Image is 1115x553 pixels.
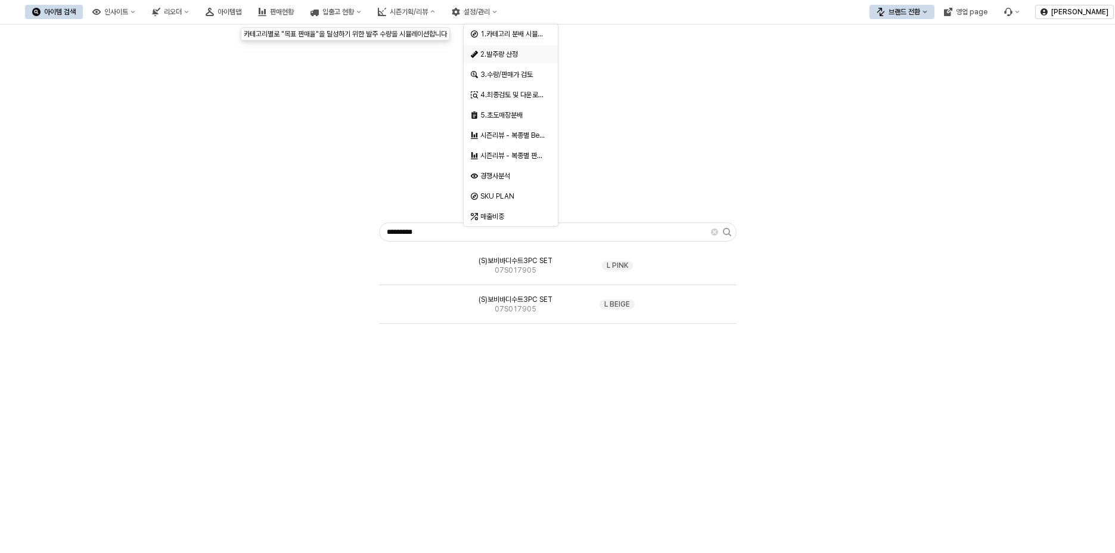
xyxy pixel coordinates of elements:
[480,30,555,39] span: 1.카테고리 분배 시뮬레이션
[480,70,543,79] div: 3.수량/판매가 검토
[869,5,934,19] button: 브랜드 전환
[1051,7,1108,17] p: [PERSON_NAME]
[495,265,536,275] span: 07S017905
[145,5,196,19] button: 리오더
[85,5,142,19] button: 인사이트
[480,191,543,201] div: SKU PLAN
[303,5,368,19] button: 입출고 현황
[480,90,543,100] div: 4.최종검토 및 다운로드
[997,5,1027,19] div: Menu item 6
[480,50,543,59] div: 2.발주량 산정
[607,261,628,270] span: L PINK
[25,5,83,19] button: 아이템 검색
[390,8,428,16] div: 시즌기획/리뷰
[371,5,442,19] button: 시즌기획/리뷰
[1035,5,1114,19] button: [PERSON_NAME]
[322,8,354,16] div: 입출고 현황
[479,256,552,265] span: (S)보비바디수트3PC SET
[480,131,545,140] div: 시즌리뷰 - 복종별 Best & Worst
[480,212,543,221] div: 매출비중
[604,299,630,309] span: L BEIGE
[44,8,76,16] div: 아이템 검색
[198,5,249,19] button: 아이템맵
[445,5,504,19] button: 설정/관리
[480,171,543,181] div: 경쟁사분석
[464,24,558,227] div: Select an option
[480,151,545,160] div: 시즌리뷰 - 복종별 판매율 비교
[164,8,182,16] div: 리오더
[889,8,920,16] div: 브랜드 전환
[104,8,128,16] div: 인사이트
[464,8,490,16] div: 설정/관리
[270,8,294,16] div: 판매현황
[937,5,995,19] button: 영업 page
[495,304,536,314] span: 07S017905
[251,5,301,19] button: 판매현황
[711,228,718,236] button: Clear
[218,8,241,16] div: 아이템맵
[480,110,543,120] div: 5.초도매장분배
[956,8,987,16] div: 영업 page
[479,295,552,304] span: (S)보비바디수트3PC SET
